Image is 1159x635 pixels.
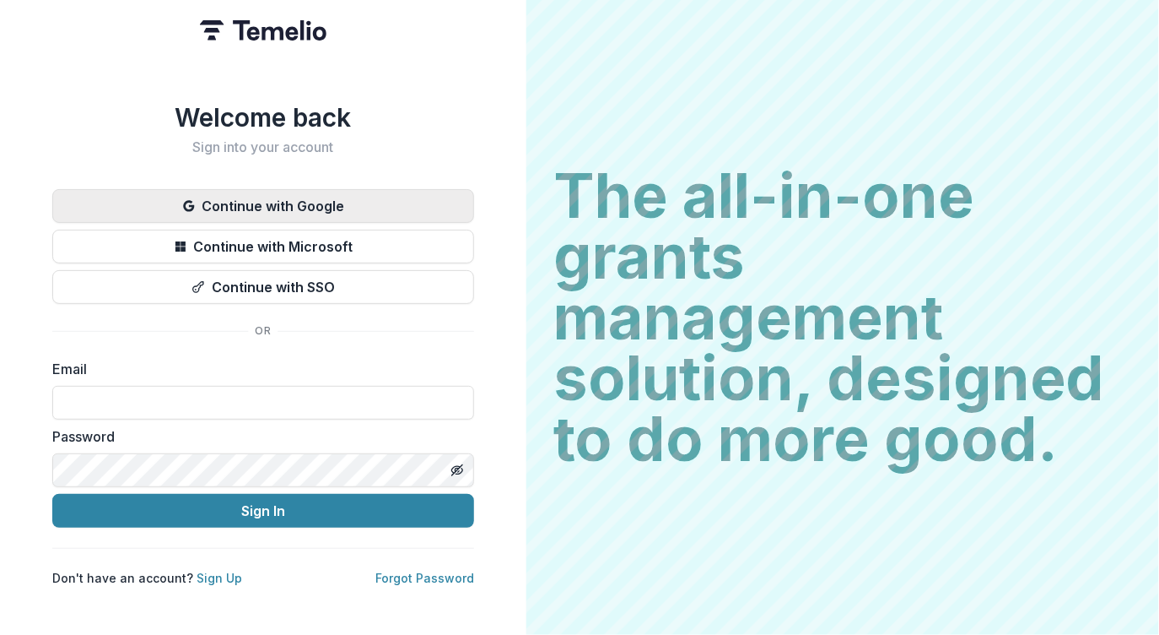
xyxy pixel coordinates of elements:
[52,494,474,528] button: Sign In
[197,571,242,585] a: Sign Up
[444,457,471,484] button: Toggle password visibility
[52,359,464,379] label: Email
[52,139,474,155] h2: Sign into your account
[52,426,464,447] label: Password
[200,20,326,41] img: Temelio
[52,569,242,587] p: Don't have an account?
[52,102,474,133] h1: Welcome back
[52,230,474,263] button: Continue with Microsoft
[52,189,474,223] button: Continue with Google
[375,571,474,585] a: Forgot Password
[52,270,474,304] button: Continue with SSO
